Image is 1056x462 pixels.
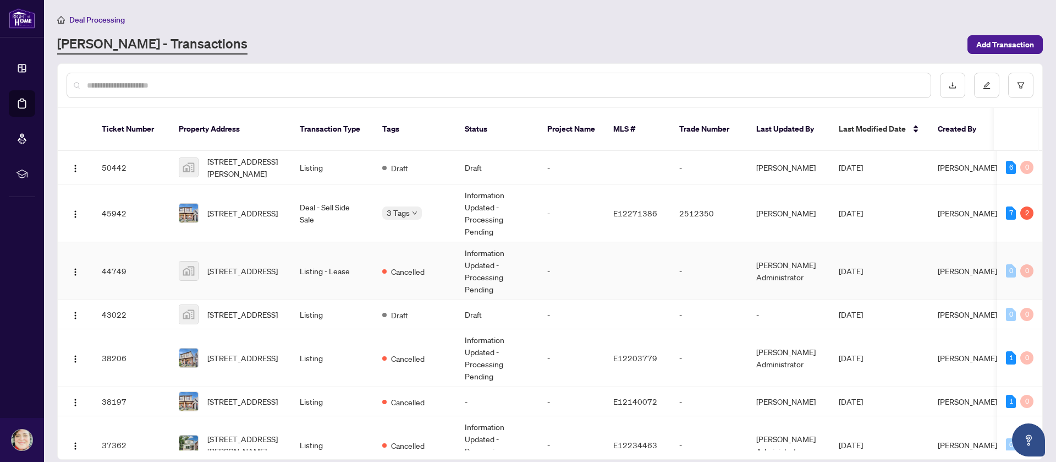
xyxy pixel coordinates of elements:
img: Logo [71,311,80,320]
span: [STREET_ADDRESS][PERSON_NAME] [207,433,282,457]
div: 0 [1020,308,1033,321]
td: [PERSON_NAME] [747,184,830,242]
span: [DATE] [839,208,863,218]
th: Project Name [538,108,604,151]
img: Logo [71,210,80,219]
td: Information Updated - Processing Pending [456,329,538,387]
span: [PERSON_NAME] [938,440,997,450]
span: Draft [391,309,408,321]
button: download [940,73,965,98]
th: Trade Number [670,108,747,151]
td: Information Updated - Processing Pending [456,184,538,242]
td: [PERSON_NAME] [747,387,830,416]
div: 2 [1020,206,1033,220]
img: logo [9,8,35,29]
span: Last Modified Date [839,123,906,135]
img: thumbnail-img [179,305,198,324]
span: edit [983,81,991,89]
div: 0 [1006,264,1016,278]
span: [STREET_ADDRESS] [207,207,278,219]
span: [PERSON_NAME] [938,353,997,363]
span: down [412,210,417,216]
span: [DATE] [839,440,863,450]
div: 7 [1006,206,1016,220]
button: edit [974,73,999,98]
span: Deal Processing [69,15,125,25]
th: Status [456,108,538,151]
button: Logo [67,159,84,176]
span: Cancelled [391,265,425,278]
th: Transaction Type [291,108,373,151]
td: 38206 [93,329,170,387]
span: Add Transaction [976,36,1034,53]
span: E12271386 [613,208,657,218]
span: [STREET_ADDRESS] [207,352,278,364]
td: - [670,387,747,416]
span: Cancelled [391,439,425,452]
td: Listing [291,329,373,387]
span: [DATE] [839,266,863,276]
td: Draft [456,300,538,329]
td: - [538,151,604,184]
span: [PERSON_NAME] [938,309,997,319]
div: 1 [1006,395,1016,408]
div: 1 [1006,351,1016,365]
img: Profile Icon [12,430,32,450]
td: [PERSON_NAME] Administrator [747,329,830,387]
span: [DATE] [839,396,863,406]
td: - [538,184,604,242]
td: Listing [291,300,373,329]
td: - [538,329,604,387]
img: thumbnail-img [179,392,198,411]
th: Last Modified Date [830,108,929,151]
th: Created By [929,108,995,151]
span: [DATE] [839,353,863,363]
td: - [538,300,604,329]
th: Tags [373,108,456,151]
td: - [670,329,747,387]
span: [PERSON_NAME] [938,266,997,276]
img: Logo [71,398,80,407]
th: Last Updated By [747,108,830,151]
td: 2512350 [670,184,747,242]
img: thumbnail-img [179,158,198,177]
td: Listing [291,151,373,184]
span: [STREET_ADDRESS] [207,308,278,320]
span: 3 Tags [387,206,410,219]
img: Logo [71,355,80,363]
th: MLS # [604,108,670,151]
td: 45942 [93,184,170,242]
td: 44749 [93,242,170,300]
span: [PERSON_NAME] [938,396,997,406]
div: 6 [1006,161,1016,174]
img: thumbnail-img [179,349,198,367]
span: Cancelled [391,352,425,365]
img: Logo [71,164,80,173]
span: E12234463 [613,440,657,450]
button: Add Transaction [967,35,1043,54]
td: Information Updated - Processing Pending [456,242,538,300]
img: Logo [71,442,80,450]
td: [PERSON_NAME] Administrator [747,242,830,300]
td: - [456,387,538,416]
div: 0 [1020,161,1033,174]
div: 0 [1020,264,1033,278]
th: Property Address [170,108,291,151]
div: 0 [1020,351,1033,365]
span: [PERSON_NAME] [938,162,997,172]
img: thumbnail-img [179,204,198,222]
td: - [538,242,604,300]
span: download [949,81,956,89]
span: E12203779 [613,353,657,363]
span: Draft [391,162,408,174]
span: [DATE] [839,162,863,172]
button: Logo [67,204,84,222]
td: Draft [456,151,538,184]
button: filter [1008,73,1033,98]
a: [PERSON_NAME] - Transactions [57,35,248,55]
td: Deal - Sell Side Sale [291,184,373,242]
span: home [57,16,65,24]
img: Logo [71,268,80,276]
span: filter [1017,81,1025,89]
th: Ticket Number [93,108,170,151]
